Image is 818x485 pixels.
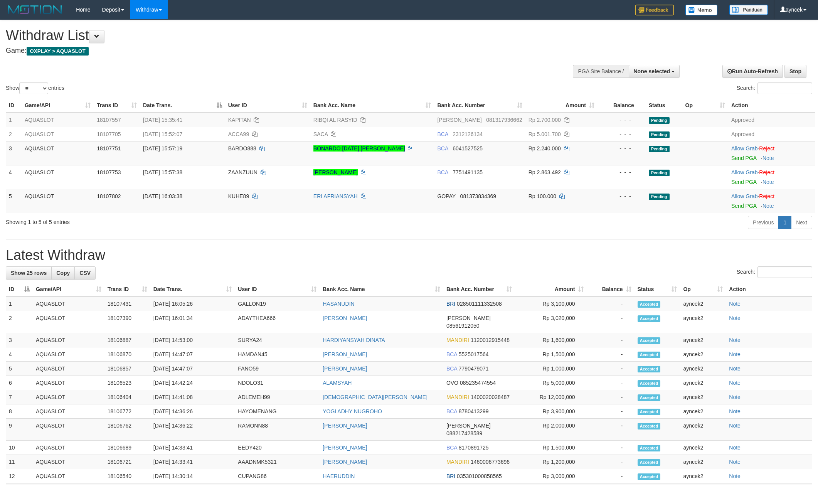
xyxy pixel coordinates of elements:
a: [PERSON_NAME] [323,365,367,372]
td: ayncek2 [680,404,726,419]
td: AQUASLOT [33,469,104,483]
span: [DATE] 15:52:07 [143,131,182,137]
td: ayncek2 [680,419,726,441]
td: [DATE] 14:41:08 [150,390,235,404]
label: Show entries [6,83,64,94]
td: CUPANG86 [235,469,320,483]
div: - - - [601,116,643,124]
td: 18106721 [104,455,150,469]
span: [DATE] 15:57:19 [143,145,182,152]
span: BCA [437,131,448,137]
span: BCA [446,408,457,414]
td: RAMONN88 [235,419,320,441]
span: Rp 2.240.000 [529,145,561,152]
span: Rp 2.863.492 [529,169,561,175]
div: - - - [601,130,643,138]
a: Note [729,423,741,429]
a: RIBQI AL RASYID [313,117,357,123]
td: 18106887 [104,333,150,347]
td: Rp 3,100,000 [515,296,587,311]
td: - [587,333,635,347]
button: None selected [629,65,680,78]
td: 3 [6,141,22,165]
a: Note [729,459,741,465]
th: User ID: activate to sort column ascending [235,282,320,296]
td: AQUASLOT [33,362,104,376]
a: SACA [313,131,328,137]
a: ERI AFRIANSYAH [313,193,358,199]
span: Pending [649,131,670,138]
th: Balance: activate to sort column ascending [587,282,635,296]
td: ADAYTHEA666 [235,311,320,333]
td: · [728,165,815,189]
select: Showentries [19,83,48,94]
td: - [587,469,635,483]
td: Rp 1,000,000 [515,362,587,376]
td: - [587,311,635,333]
a: Send PGA [731,203,756,209]
a: Allow Grab [731,193,757,199]
td: Rp 5,000,000 [515,376,587,390]
span: Copy 081373834369 to clipboard [460,193,496,199]
span: Pending [649,146,670,152]
td: AQUASLOT [22,127,94,141]
span: 18107557 [97,117,121,123]
span: None selected [634,68,670,74]
a: HASANUDIN [323,301,354,307]
a: Note [729,365,741,372]
td: 18106870 [104,347,150,362]
img: Button%20Memo.svg [685,5,718,15]
a: Reject [759,193,774,199]
a: Note [762,179,774,185]
a: Note [762,203,774,209]
td: FANO59 [235,362,320,376]
span: Accepted [638,409,661,415]
td: AQUASLOT [33,333,104,347]
td: [DATE] 14:42:24 [150,376,235,390]
td: AQUASLOT [33,419,104,441]
td: [DATE] 14:33:41 [150,455,235,469]
span: Rp 5.001.700 [529,131,561,137]
a: Show 25 rows [6,266,52,280]
td: HAMDAN45 [235,347,320,362]
a: [PERSON_NAME] [323,423,367,429]
a: [PERSON_NAME] [323,459,367,465]
span: Copy 5525017564 to clipboard [459,351,489,357]
span: BCA [437,145,448,152]
a: ALAMSYAH [323,380,352,386]
a: [PERSON_NAME] [323,445,367,451]
a: Note [729,337,741,343]
td: AQUASLOT [33,404,104,419]
a: Note [729,445,741,451]
input: Search: [757,266,812,278]
th: Balance [598,98,646,113]
td: 18106689 [104,441,150,455]
td: [DATE] 14:47:07 [150,347,235,362]
td: Rp 3,020,000 [515,311,587,333]
a: YOGI ADHY NUGROHO [323,408,382,414]
td: [DATE] 14:47:07 [150,362,235,376]
th: Trans ID: activate to sort column ascending [94,98,140,113]
td: Rp 1,200,000 [515,455,587,469]
td: 5 [6,362,33,376]
td: Approved [728,113,815,127]
span: KUHE89 [228,193,249,199]
td: AQUASLOT [22,141,94,165]
td: AQUASLOT [33,311,104,333]
td: ayncek2 [680,333,726,347]
img: MOTION_logo.png [6,4,64,15]
td: · [728,141,815,165]
td: Rp 1,600,000 [515,333,587,347]
span: Copy 1400020028487 to clipboard [471,394,510,400]
span: · [731,169,759,175]
span: OVO [446,380,458,386]
span: Copy 8170891725 to clipboard [459,445,489,451]
td: AQUASLOT [33,455,104,469]
span: Accepted [638,473,661,480]
span: Copy 088217428589 to clipboard [446,430,482,436]
a: BONARDO [DATE] [PERSON_NAME] [313,145,405,152]
td: AQUASLOT [22,113,94,127]
span: 18107751 [97,145,121,152]
td: Approved [728,127,815,141]
span: ACCA99 [228,131,249,137]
